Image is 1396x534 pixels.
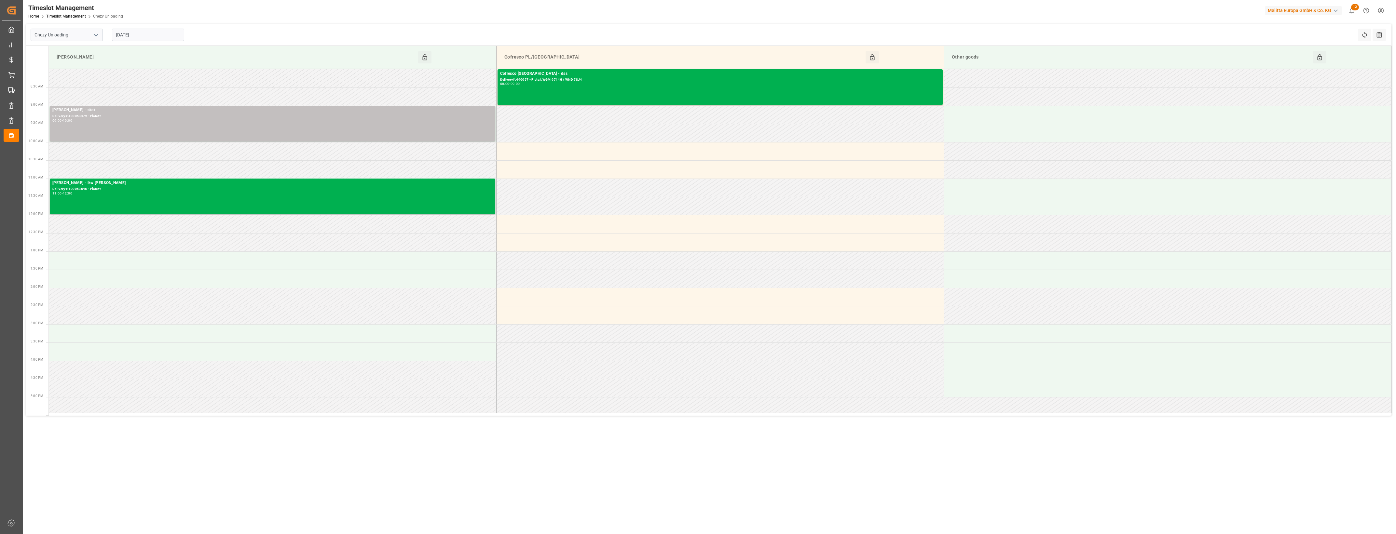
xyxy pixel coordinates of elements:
[63,192,72,195] div: 12:00
[31,85,43,88] span: 8:30 AM
[31,358,43,361] span: 4:00 PM
[112,29,184,41] input: DD-MM-YYYY
[52,192,62,195] div: 11:00
[28,194,43,197] span: 11:30 AM
[63,119,72,122] div: 10:00
[62,192,63,195] div: -
[1265,4,1344,17] button: Melitta Europa GmbH & Co. KG
[31,267,43,270] span: 1:30 PM
[500,71,940,77] div: Cofresco [GEOGRAPHIC_DATA] - dss
[52,186,493,192] div: Delivery#:400053646 - Plate#:
[500,82,510,85] div: 08:00
[46,14,86,19] a: Timeslot Management
[31,303,43,307] span: 2:30 PM
[511,82,520,85] div: 09:00
[62,119,63,122] div: -
[28,212,43,216] span: 12:00 PM
[1344,3,1359,18] button: show 12 new notifications
[28,176,43,179] span: 11:00 AM
[31,121,43,125] span: 9:30 AM
[500,77,940,83] div: Delivery#:490057 - Plate#:WGM 9714G / WND 78J4
[31,394,43,398] span: 5:00 PM
[52,113,493,119] div: Delivery#:400053479 - Plate#:
[28,14,39,19] a: Home
[28,3,123,13] div: Timeslot Management
[31,29,103,41] input: Type to search/select
[52,107,493,113] div: [PERSON_NAME] - skat
[52,119,62,122] div: 09:00
[31,248,43,252] span: 1:00 PM
[91,30,101,40] button: open menu
[31,285,43,288] span: 2:00 PM
[28,230,43,234] span: 12:30 PM
[1265,6,1342,15] div: Melitta Europa GmbH & Co. KG
[28,139,43,143] span: 10:00 AM
[31,376,43,380] span: 4:30 PM
[54,51,418,63] div: [PERSON_NAME]
[1351,4,1359,10] span: 12
[52,180,493,186] div: [PERSON_NAME] - lkw [PERSON_NAME]
[31,321,43,325] span: 3:00 PM
[28,157,43,161] span: 10:30 AM
[502,51,866,63] div: Cofresco PL/[GEOGRAPHIC_DATA]
[31,340,43,343] span: 3:30 PM
[509,82,510,85] div: -
[1359,3,1374,18] button: Help Center
[31,103,43,106] span: 9:00 AM
[949,51,1313,63] div: Other goods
